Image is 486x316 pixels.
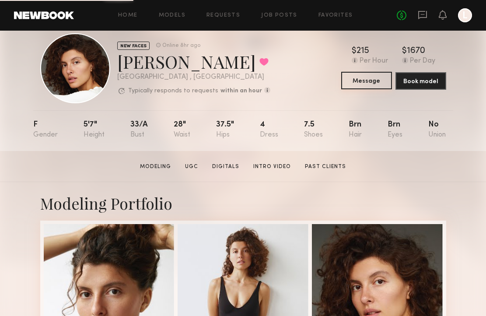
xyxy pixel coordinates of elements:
[220,88,262,94] b: within an hour
[250,163,294,171] a: Intro Video
[117,42,150,50] div: NEW FACES
[261,13,297,18] a: Job Posts
[117,50,270,73] div: [PERSON_NAME]
[84,121,105,139] div: 5'7"
[128,88,218,94] p: Typically responds to requests
[162,43,200,49] div: Online 8hr ago
[428,121,446,139] div: No
[260,121,278,139] div: 4
[349,121,362,139] div: Brn
[458,8,472,22] a: L
[206,13,240,18] a: Requests
[407,47,425,56] div: 1670
[118,13,138,18] a: Home
[301,163,350,171] a: Past Clients
[402,47,407,56] div: $
[40,193,446,214] div: Modeling Portfolio
[318,13,353,18] a: Favorites
[304,121,323,139] div: 7.5
[216,121,234,139] div: 37.5"
[395,72,446,90] button: Book model
[352,47,357,56] div: $
[410,57,435,65] div: Per Day
[360,57,388,65] div: Per Hour
[117,74,270,81] div: [GEOGRAPHIC_DATA] , [GEOGRAPHIC_DATA]
[182,163,202,171] a: UGC
[388,121,402,139] div: Brn
[130,121,148,139] div: 33/a
[159,13,185,18] a: Models
[174,121,190,139] div: 28"
[136,163,175,171] a: Modeling
[33,121,58,139] div: F
[341,72,392,89] button: Message
[357,47,369,56] div: 215
[209,163,243,171] a: Digitals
